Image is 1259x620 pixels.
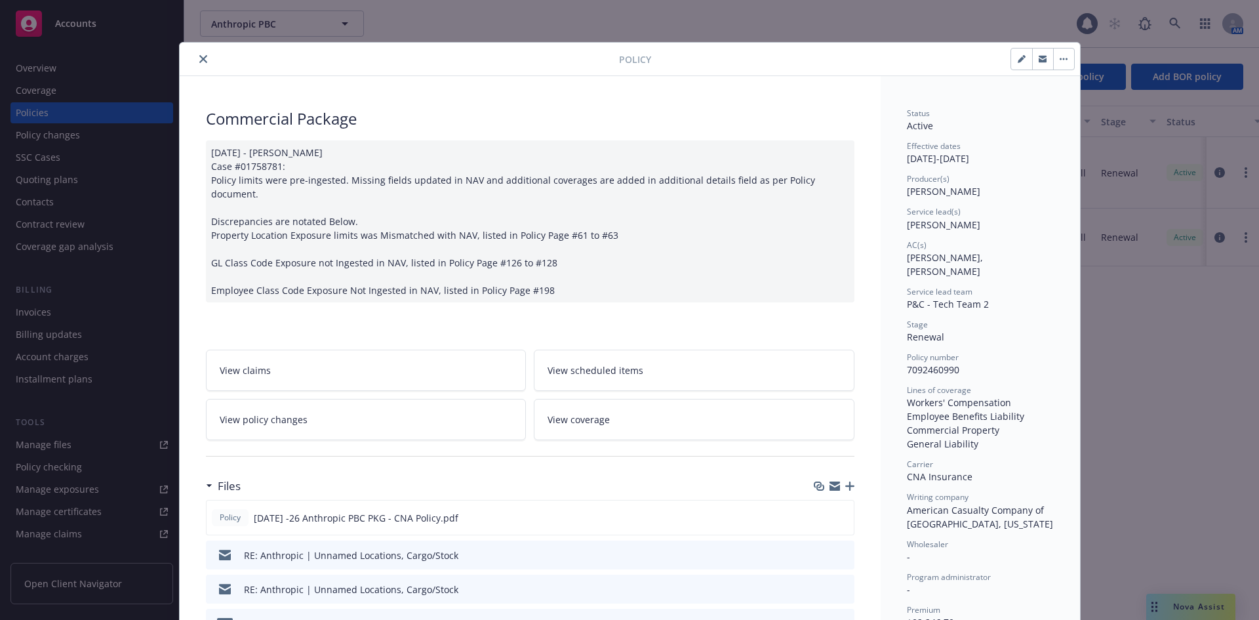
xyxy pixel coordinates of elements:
span: Producer(s) [907,173,949,184]
span: Stage [907,319,928,330]
div: Workers' Compensation [907,396,1054,409]
div: Commercial Property [907,423,1054,437]
button: download file [816,548,827,562]
span: [PERSON_NAME] [907,185,980,197]
span: Effective dates [907,140,961,152]
a: View coverage [534,399,854,440]
span: 7092460990 [907,363,959,376]
span: - [907,583,910,596]
span: Status [907,108,930,119]
span: [PERSON_NAME] [907,218,980,231]
button: close [195,51,211,67]
span: CNA Insurance [907,470,972,483]
span: View coverage [548,413,610,426]
div: [DATE] - [PERSON_NAME] Case #01758781: Policy limits were pre-ingested. Missing fields updated in... [206,140,854,302]
span: View claims [220,363,271,377]
span: Wholesaler [907,539,948,550]
div: Files [206,478,241,495]
button: preview file [837,548,849,562]
div: General Liability [907,437,1054,451]
button: preview file [837,583,849,596]
span: Renewal [907,331,944,343]
div: Employee Benefits Liability [907,409,1054,423]
span: Lines of coverage [907,384,971,396]
span: [DATE] -26 Anthropic PBC PKG - CNA Policy.pdf [254,511,458,525]
span: View scheduled items [548,363,643,377]
span: Writing company [907,491,969,503]
span: View policy changes [220,413,308,426]
button: preview file [837,511,849,525]
div: Commercial Package [206,108,854,130]
span: [PERSON_NAME], [PERSON_NAME] [907,251,986,278]
a: View claims [206,350,527,391]
span: Active [907,119,933,132]
span: P&C - Tech Team 2 [907,298,989,310]
div: [DATE] - [DATE] [907,140,1054,165]
span: Policy number [907,352,959,363]
span: - [907,550,910,563]
button: download file [816,583,827,596]
span: Service lead team [907,286,972,297]
span: Program administrator [907,571,991,583]
h3: Files [218,478,241,495]
div: RE: Anthropic | Unnamed Locations, Cargo/Stock [244,583,458,596]
span: American Casualty Company of [GEOGRAPHIC_DATA], [US_STATE] [907,504,1053,530]
span: Carrier [907,459,933,470]
span: AC(s) [907,239,927,251]
span: Policy [217,512,243,524]
span: Premium [907,604,940,615]
a: View scheduled items [534,350,854,391]
span: Policy [619,52,651,66]
a: View policy changes [206,399,527,440]
button: download file [816,511,826,525]
span: Service lead(s) [907,206,961,217]
div: RE: Anthropic | Unnamed Locations, Cargo/Stock [244,548,458,562]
